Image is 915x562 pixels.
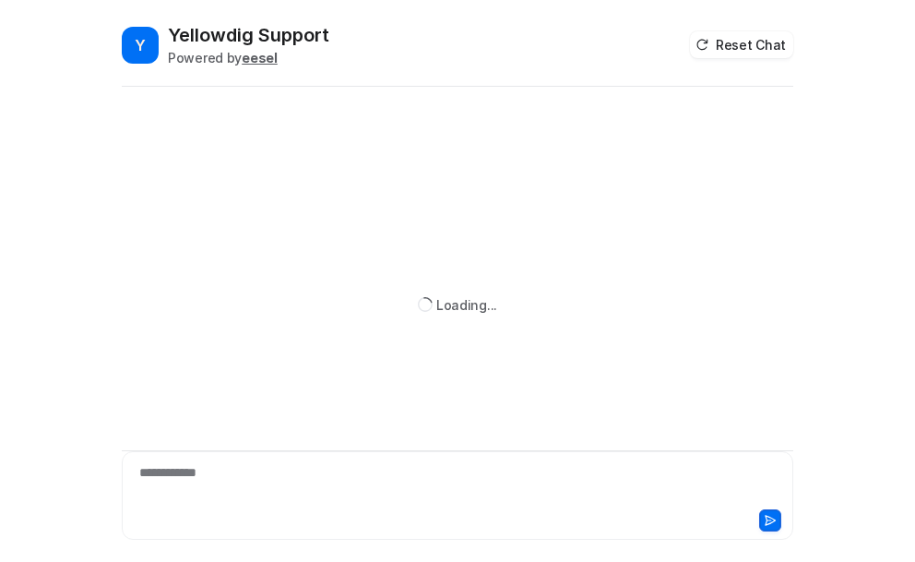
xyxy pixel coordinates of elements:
span: Y [122,27,159,64]
b: eesel [242,50,278,66]
button: Reset Chat [690,31,793,58]
div: Powered by [168,48,329,67]
h2: Yellowdig Support [168,22,329,48]
div: Loading... [436,295,497,315]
